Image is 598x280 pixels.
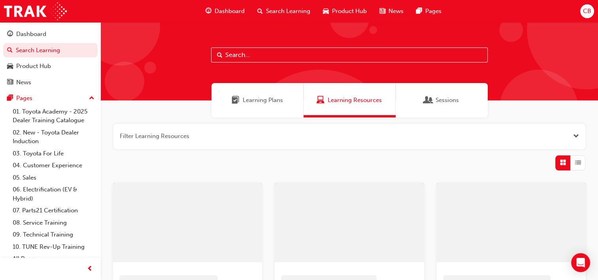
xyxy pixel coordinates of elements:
span: Sessions [424,96,432,105]
span: Pages [425,7,441,16]
a: News [3,75,98,90]
button: Pages [3,91,98,106]
span: Learning Plans [232,96,240,105]
a: 02. New - Toyota Dealer Induction [9,127,98,148]
span: Learning Resources [328,96,382,105]
span: News [389,7,404,16]
a: Learning ResourcesLearning Resources [304,83,396,117]
a: Search Learning [3,43,98,58]
a: 07. Parts21 Certification [9,204,98,217]
a: 01. Toyota Academy - 2025 Dealer Training Catalogue [9,106,98,127]
span: Search Learning [266,7,310,16]
span: Search [217,51,223,60]
span: Sessions [436,96,459,105]
a: news-iconNews [373,3,410,19]
a: 05. Sales [9,172,98,184]
input: Search... [211,47,488,62]
div: Pages [16,94,32,103]
span: guage-icon [206,6,211,16]
a: 10. TUNE Rev-Up Training [9,241,98,253]
a: All Pages [9,253,98,265]
a: car-iconProduct Hub [317,3,373,19]
span: Learning Resources [317,96,324,105]
span: up-icon [89,93,94,104]
span: car-icon [323,6,329,16]
a: Learning PlansLearning Plans [211,83,304,117]
img: Trak [4,2,67,20]
a: guage-iconDashboard [199,3,251,19]
a: SessionsSessions [396,83,488,117]
span: Learning Plans [243,96,283,105]
span: search-icon [7,47,13,54]
span: pages-icon [416,6,422,16]
a: 03. Toyota For Life [9,148,98,160]
span: prev-icon [87,264,93,274]
a: 06. Electrification (EV & Hybrid) [9,184,98,204]
span: news-icon [7,79,13,86]
div: Product Hub [16,62,51,71]
a: 08. Service Training [9,217,98,229]
a: Dashboard [3,27,98,42]
a: 04. Customer Experience [9,159,98,172]
a: search-iconSearch Learning [251,3,317,19]
span: guage-icon [7,31,13,38]
span: List [575,158,581,167]
a: pages-iconPages [410,3,448,19]
div: News [16,78,31,87]
span: Dashboard [215,7,245,16]
button: DashboardSearch LearningProduct HubNews [3,25,98,91]
span: news-icon [379,6,385,16]
span: pages-icon [7,95,13,102]
button: Open the filter [573,132,579,141]
span: car-icon [7,63,13,70]
span: Product Hub [332,7,367,16]
div: Dashboard [16,30,46,39]
button: CB [580,4,594,18]
span: search-icon [257,6,263,16]
span: CB [583,7,591,16]
span: Grid [560,158,566,167]
a: Product Hub [3,59,98,74]
a: 09. Technical Training [9,229,98,241]
div: Open Intercom Messenger [571,253,590,272]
